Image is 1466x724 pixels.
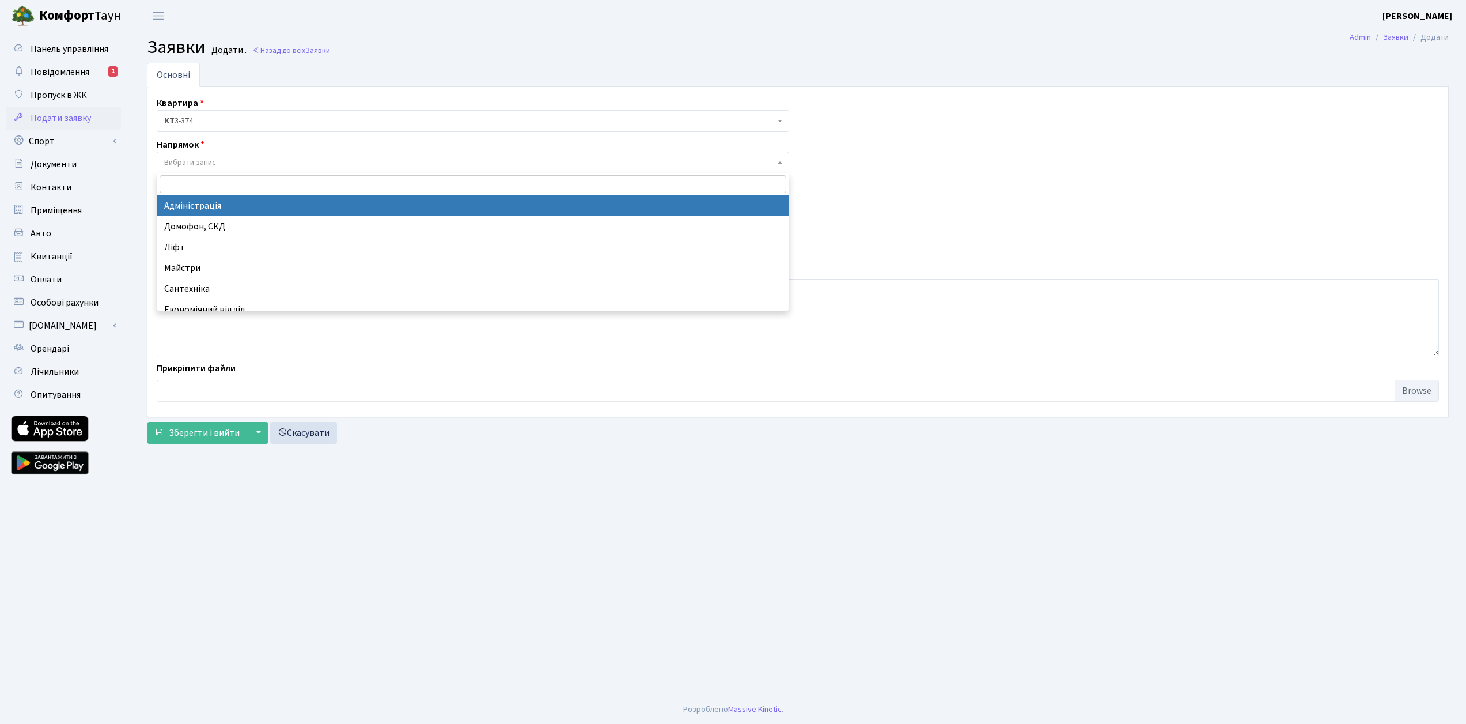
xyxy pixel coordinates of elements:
[157,361,236,375] label: Прикріпити файли
[164,115,775,127] span: <b>КТ</b>&nbsp;&nbsp;&nbsp;&nbsp;3-374
[1382,10,1452,22] b: [PERSON_NAME]
[1382,9,1452,23] a: [PERSON_NAME]
[164,157,216,168] span: Вибрати запис
[157,138,204,152] label: Напрямок
[6,314,121,337] a: [DOMAIN_NAME]
[6,61,121,84] a: Повідомлення1
[157,195,789,216] li: Адміністрація
[31,66,89,78] span: Повідомлення
[305,45,330,56] span: Заявки
[31,181,71,194] span: Контакти
[6,360,121,383] a: Лічильники
[6,383,121,406] a: Опитування
[144,6,173,25] button: Переключити навігацію
[31,204,82,217] span: Приміщення
[157,237,789,258] li: Ліфт
[12,5,35,28] img: logo.png
[31,296,99,309] span: Особові рахунки
[31,389,81,401] span: Опитування
[31,43,108,55] span: Панель управління
[157,216,789,237] li: Домофон, СКД
[157,299,789,320] li: Економічний відділ
[31,158,77,171] span: Документи
[169,427,240,439] span: Зберегти і вийти
[6,176,121,199] a: Контакти
[6,130,121,153] a: Спорт
[6,199,121,222] a: Приміщення
[6,268,121,291] a: Оплати
[31,273,62,286] span: Оплати
[108,66,118,77] div: 1
[1408,31,1449,44] li: Додати
[1383,31,1408,43] a: Заявки
[6,37,121,61] a: Панель управління
[31,89,87,101] span: Пропуск в ЖК
[209,45,247,56] small: Додати .
[6,222,121,245] a: Авто
[157,96,204,110] label: Квартира
[147,422,247,444] button: Зберегти і вийти
[31,112,91,125] span: Подати заявку
[31,227,51,240] span: Авто
[728,703,782,715] a: Massive Kinetic
[6,245,121,268] a: Квитанції
[31,250,73,263] span: Квитанції
[39,6,94,25] b: Комфорт
[1350,31,1371,43] a: Admin
[164,115,175,127] b: КТ
[6,337,121,360] a: Орендарі
[157,110,789,132] span: <b>КТ</b>&nbsp;&nbsp;&nbsp;&nbsp;3-374
[39,6,121,26] span: Таун
[147,34,206,61] span: Заявки
[6,291,121,314] a: Особові рахунки
[147,63,200,87] a: Основні
[6,84,121,107] a: Пропуск в ЖК
[6,153,121,176] a: Документи
[157,258,789,278] li: Майстри
[270,422,337,444] a: Скасувати
[31,342,69,355] span: Орендарі
[6,107,121,130] a: Подати заявку
[31,365,79,378] span: Лічильники
[157,278,789,299] li: Сантехніка
[1332,25,1466,50] nav: breadcrumb
[252,45,330,56] a: Назад до всіхЗаявки
[683,703,783,716] div: Розроблено .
